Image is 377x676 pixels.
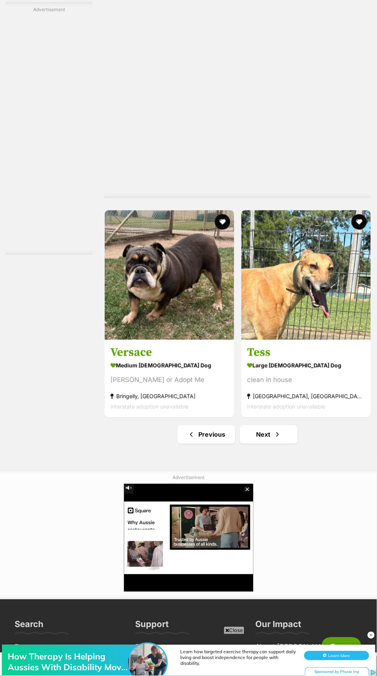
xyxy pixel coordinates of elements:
[247,375,365,385] div: clean in house
[241,210,371,340] img: Tess - Greyhound Dog
[104,425,371,444] nav: Pagination
[15,619,44,634] h3: Search
[241,340,371,418] a: Tess large [DEMOGRAPHIC_DATA] Dog clean in house [GEOGRAPHIC_DATA], [GEOGRAPHIC_DATA] Interstate ...
[181,19,296,37] div: Learn how targeted exercise therapy can support daily living and boost independence for people wi...
[8,22,131,43] div: How Therapy Is Helping Aussies With Disability Move Better
[304,22,369,31] button: Learn More
[256,619,302,634] h3: Our Impact
[215,214,230,230] button: favourite
[111,404,189,410] span: Interstate adoption unavailable
[247,360,365,371] strong: large [DEMOGRAPHIC_DATA] Dog
[247,345,365,360] h3: Tess
[6,2,92,255] div: Advertisement
[224,627,245,634] span: Close
[111,375,228,385] div: [PERSON_NAME] or Adopt Me
[247,404,325,410] span: Interstate adoption unavailable
[111,360,228,371] strong: medium [DEMOGRAPHIC_DATA] Dog
[105,210,234,340] img: Versace - Australian Bulldog
[305,38,369,47] div: Sponsored by Physio Inq
[124,484,253,592] iframe: Advertisement
[135,619,169,634] h3: Support
[178,425,235,444] a: Previous page
[128,14,167,53] img: How Therapy Is Helping Aussies With Disability Move Better
[247,391,365,402] strong: [GEOGRAPHIC_DATA], [GEOGRAPHIC_DATA]
[367,632,375,639] img: close_rtb.svg
[111,391,228,402] strong: Bringelly, [GEOGRAPHIC_DATA]
[105,340,234,418] a: Versace medium [DEMOGRAPHIC_DATA] Dog [PERSON_NAME] or Adopt Me Bringelly, [GEOGRAPHIC_DATA] Inte...
[18,16,80,247] iframe: Advertisement
[351,214,367,230] button: favourite
[240,425,298,444] a: Next page
[111,345,228,360] h3: Versace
